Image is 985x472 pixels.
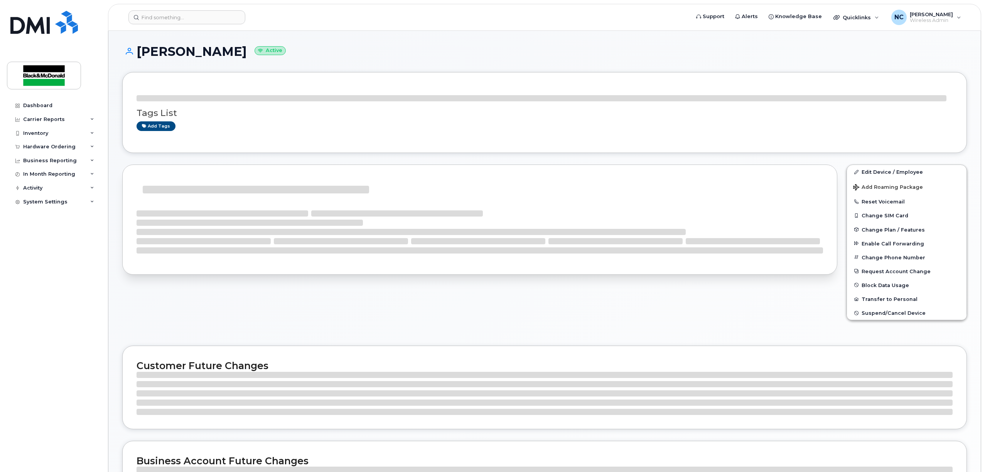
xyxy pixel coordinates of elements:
h1: [PERSON_NAME] [122,45,967,58]
h3: Tags List [137,108,953,118]
button: Add Roaming Package [847,179,966,195]
button: Block Data Usage [847,278,966,292]
a: Edit Device / Employee [847,165,966,179]
button: Enable Call Forwarding [847,237,966,250]
h2: Customer Future Changes [137,360,953,371]
button: Transfer to Personal [847,292,966,306]
a: Add tags [137,121,175,131]
h2: Business Account Future Changes [137,455,953,467]
span: Add Roaming Package [853,184,923,191]
button: Change Phone Number [847,250,966,264]
button: Request Account Change [847,264,966,278]
button: Change Plan / Features [847,223,966,237]
button: Change SIM Card [847,208,966,222]
button: Suspend/Cancel Device [847,306,966,320]
button: Reset Voicemail [847,195,966,208]
span: Change Plan / Features [862,227,925,232]
span: Enable Call Forwarding [862,240,924,246]
span: Suspend/Cancel Device [862,310,926,316]
small: Active [255,46,286,55]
